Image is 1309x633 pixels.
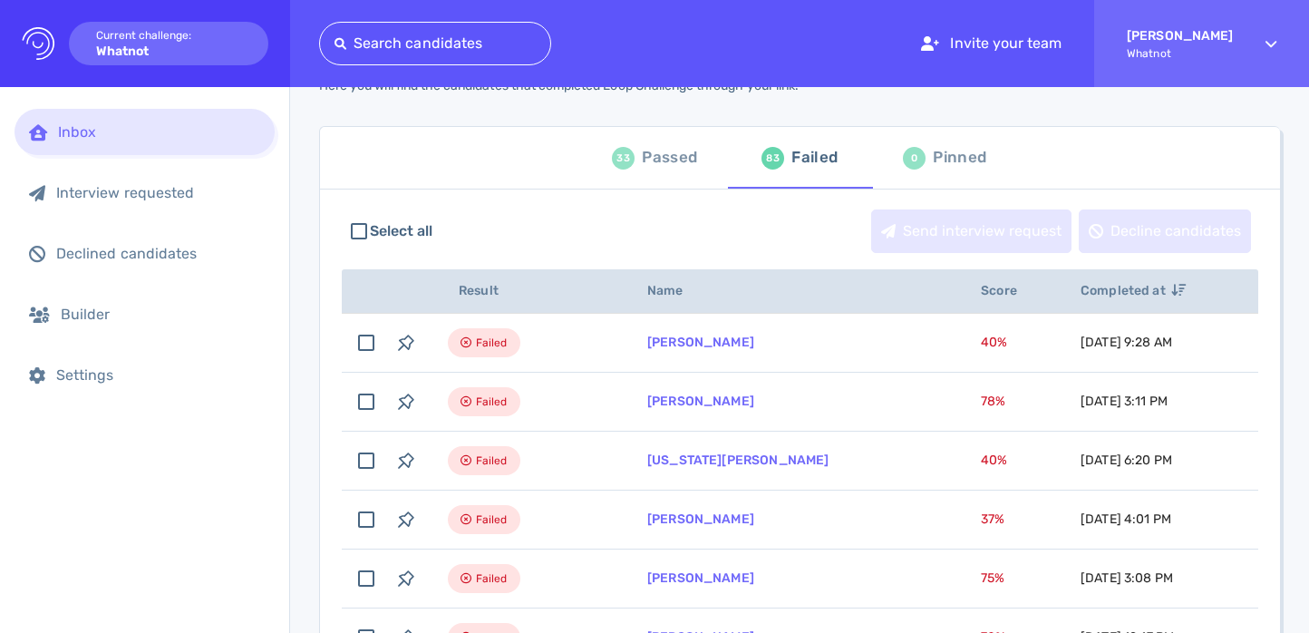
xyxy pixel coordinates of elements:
[1081,394,1168,409] span: [DATE] 3:11 PM
[647,453,829,468] a: [US_STATE][PERSON_NAME]
[1081,453,1172,468] span: [DATE] 6:20 PM
[1081,511,1171,527] span: [DATE] 4:01 PM
[647,570,754,586] a: [PERSON_NAME]
[476,450,508,472] span: Failed
[981,394,1005,409] span: 78 %
[1127,28,1233,44] strong: [PERSON_NAME]
[871,209,1071,253] button: Send interview request
[981,335,1007,350] span: 40 %
[612,147,635,170] div: 33
[476,509,508,531] span: Failed
[981,283,1037,298] span: Score
[647,511,754,527] a: [PERSON_NAME]
[56,366,260,384] div: Settings
[903,147,926,170] div: 0
[933,144,986,171] div: Pinned
[642,144,697,171] div: Passed
[981,570,1004,586] span: 75 %
[1127,47,1233,60] span: Whatnot
[476,391,508,413] span: Failed
[1080,210,1250,252] div: Decline candidates
[647,335,754,350] a: [PERSON_NAME]
[476,568,508,589] span: Failed
[1081,283,1186,298] span: Completed at
[370,220,433,242] span: Select all
[56,245,260,262] div: Declined candidates
[981,453,1007,468] span: 40 %
[426,269,625,314] th: Result
[61,306,260,323] div: Builder
[761,147,784,170] div: 83
[981,511,1004,527] span: 37 %
[476,332,508,354] span: Failed
[1081,335,1172,350] span: [DATE] 9:28 AM
[56,184,260,201] div: Interview requested
[58,123,260,141] div: Inbox
[647,394,754,409] a: [PERSON_NAME]
[1081,570,1173,586] span: [DATE] 3:08 PM
[647,283,703,298] span: Name
[872,210,1071,252] div: Send interview request
[1079,209,1251,253] button: Decline candidates
[791,144,838,171] div: Failed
